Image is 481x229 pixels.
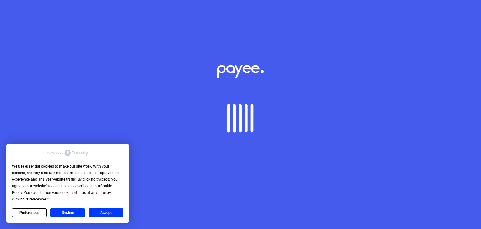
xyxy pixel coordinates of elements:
[6,144,129,223] div: Cookie Consent Prompt
[12,163,123,203] div: We use essential cookies to make our site work. With your consent, we may also use non-essential ...
[50,208,85,217] button: Decline
[217,60,264,79] img: white-payee-white-dot.svg
[12,184,112,195] span: Cookie Policy
[47,150,88,156] img: Powered by Termly
[89,208,123,217] button: Accept
[27,197,47,201] span: Preferences
[12,208,47,217] button: Preferences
